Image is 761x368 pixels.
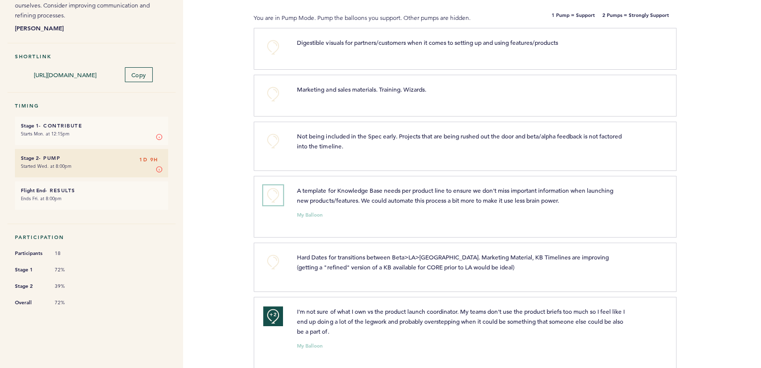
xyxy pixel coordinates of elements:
span: 72% [55,266,85,273]
span: Marketing and sales materials. Training. Wizards. [297,85,426,93]
span: Not being included in the Spec early. Projects that are being rushed out the door and beta/alpha ... [297,132,623,150]
span: 39% [55,283,85,290]
span: Stage 1 [15,265,45,275]
h5: Participation [15,234,168,241]
time: Starts Mon. at 12:15pm [21,130,70,137]
b: [PERSON_NAME] [15,23,168,33]
h6: - Contribute [21,123,162,129]
span: +2 [270,310,277,320]
small: Stage 2 [21,155,39,161]
span: Overall [15,298,45,308]
time: Ends Fri. at 8:00pm [21,195,62,202]
small: My Balloon [297,344,323,349]
small: My Balloon [297,213,323,218]
h6: - Pump [21,155,162,161]
span: Hard Dates for transitions between Beta>LA>[GEOGRAPHIC_DATA]. Marketing Material, KB Timelines ar... [297,253,610,271]
span: Stage 2 [15,281,45,291]
small: Stage 1 [21,123,39,129]
span: Copy [131,71,146,79]
h5: Shortlink [15,53,168,60]
span: Participants [15,248,45,258]
p: You are in Pump Mode. Pump the balloons you support. Other pumps are hidden. [254,13,500,23]
span: A template for Knowledge Base needs per product line to ensure we don't miss important informatio... [297,186,614,204]
small: Flight End [21,187,45,194]
b: 1 Pump = Support [552,13,595,23]
button: +2 [263,306,283,326]
b: 2 Pumps = Strongly Support [602,13,669,23]
h6: - Results [21,187,162,194]
h5: Timing [15,103,168,109]
time: Started Wed. at 8:00pm [21,163,72,169]
span: 18 [55,250,85,257]
span: 72% [55,299,85,306]
span: 1D 9H [139,155,158,165]
button: Copy [125,67,153,82]
span: Digestible visuals for partners/customers when it comes to setting up and using features/products [297,38,558,46]
span: I'm not sure of what I own vs the product launch coordinator. My teams don't use the product brie... [297,307,626,335]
